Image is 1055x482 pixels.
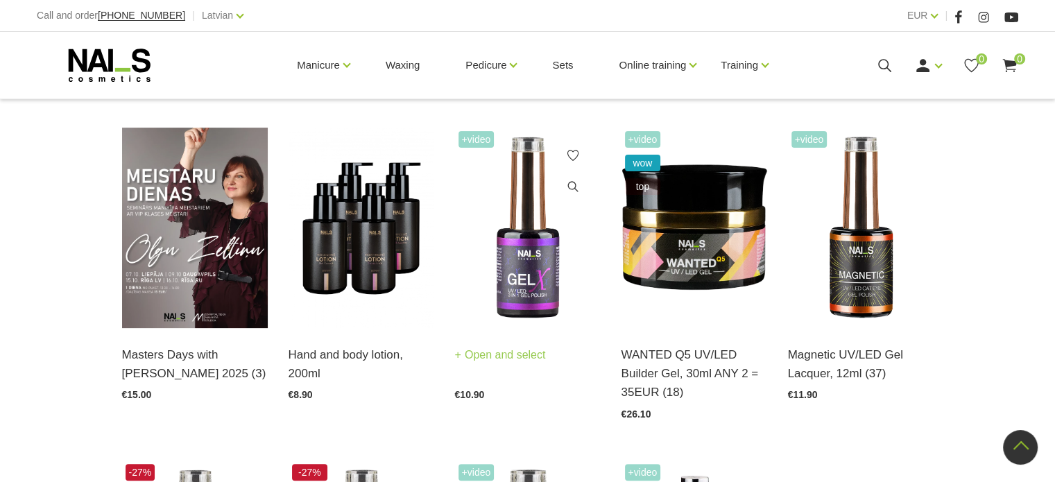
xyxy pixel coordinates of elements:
[465,349,546,361] font: Open and select
[907,7,928,24] a: EUR
[462,134,491,145] font: +Video
[122,389,152,400] font: €15.00
[721,37,758,93] a: Training
[386,59,420,71] font: Waxing
[907,10,928,21] font: EUR
[788,389,818,400] font: €11.90
[628,467,658,478] font: +Video
[552,59,573,71] font: Sets
[465,59,506,71] font: Pedicure
[455,389,485,400] font: €10.90
[289,128,434,328] img: NOURISHING HAND AND BODY LOTION BALI COCONUT nourishing hand and body lotion is designed for dail...
[619,37,687,93] a: Online training
[788,345,934,383] a: Magnetic UV/LED Gel Lacquer, 12ml (37)
[465,37,506,93] a: Pedicure
[202,10,233,21] font: Latvian
[289,348,403,380] font: Hand and body lotion, 200ml
[963,57,980,74] a: 0
[298,467,321,478] font: -27%
[289,389,313,400] font: €8.90
[788,348,903,380] font: Magnetic UV/LED Gel Lacquer, 12ml (37)
[98,10,185,21] a: [PHONE_NUMBER]
[1001,57,1018,74] a: 0
[721,59,758,71] font: Training
[979,53,984,64] font: 0
[788,128,934,328] img: Long-lasting gel polish, consisting of metal microparticles, which can be transformed into variou...
[633,157,652,169] font: wow
[621,408,651,420] font: €26.10
[945,9,947,21] font: |
[122,128,268,328] img: ✨ Master Days with Olga Zeltiņa 2025 ✨AUTUMN / Seminar for manicure mastersLiepāja – 7 Oct., hote...
[628,134,658,145] font: +Video
[129,467,152,478] font: -27%
[1017,53,1022,64] font: 0
[192,9,195,21] font: |
[462,467,491,478] font: +Video
[455,128,601,328] img: Three in one - base, tone, top (for brittle nails it is advisable to additionally use a base). Lo...
[122,348,266,380] font: Masters Days with [PERSON_NAME] 2025 (3)
[621,345,767,402] a: WANTED Q5 UV/LED Builder Gel, 30ml ANY 2 = 35EUR (18)
[621,128,767,328] img: Gel WANTED NAILS cosmetics team of technicians has created a gel that has long been in the search...
[122,345,268,383] a: Masters Days with [PERSON_NAME] 2025 (3)
[297,37,340,93] a: Manicure
[795,134,824,145] font: +Video
[375,32,431,98] a: Waxing
[455,345,546,365] a: Open and select
[621,348,759,399] font: WANTED Q5 UV/LED Builder Gel, 30ml ANY 2 = 35EUR (18)
[636,181,649,192] font: top
[37,10,98,21] font: Call and order
[202,7,233,24] a: Latvian
[541,32,584,98] a: Sets
[619,59,687,71] font: Online training
[297,59,340,71] font: Manicure
[289,345,434,383] a: Hand and body lotion, 200ml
